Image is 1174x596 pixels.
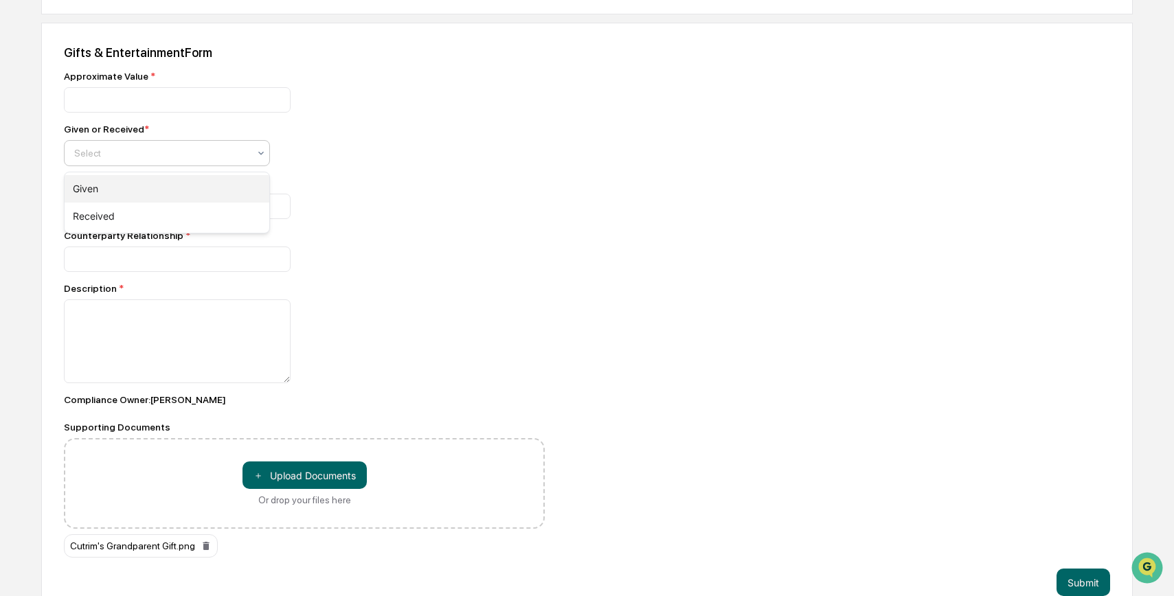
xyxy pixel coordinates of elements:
div: Counterparty Name [64,177,545,188]
span: Pylon [137,233,166,243]
div: Received [65,203,269,230]
button: Submit [1057,569,1110,596]
p: How can we help? [14,29,250,51]
div: Or drop your files here [258,494,351,505]
div: Given or Received [64,124,149,135]
div: Approximate Value [64,71,545,82]
div: Counterparty Relationship [64,230,545,241]
div: We're available if you need us! [47,119,174,130]
button: Start new chat [234,109,250,126]
div: 🔎 [14,200,25,211]
a: 🗄️Attestations [94,168,176,192]
span: ＋ [253,469,263,482]
div: Cutrim's Grandparent Gift.png [64,534,218,558]
span: Attestations [113,173,170,187]
a: 🔎Data Lookup [8,194,92,218]
div: 🖐️ [14,174,25,185]
div: 🗄️ [100,174,111,185]
iframe: Open customer support [1130,551,1167,588]
div: Given [65,175,269,203]
div: Description [64,283,545,294]
div: Gifts & Entertainment Form [64,45,1110,60]
span: Preclearance [27,173,89,187]
img: 1746055101610-c473b297-6a78-478c-a979-82029cc54cd1 [14,105,38,130]
a: 🖐️Preclearance [8,168,94,192]
a: Powered byPylon [97,232,166,243]
div: Compliance Owner : [PERSON_NAME] [64,394,545,405]
div: Supporting Documents [64,422,545,433]
div: Start new chat [47,105,225,119]
button: Or drop your files here [242,461,367,489]
span: Data Lookup [27,199,87,213]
